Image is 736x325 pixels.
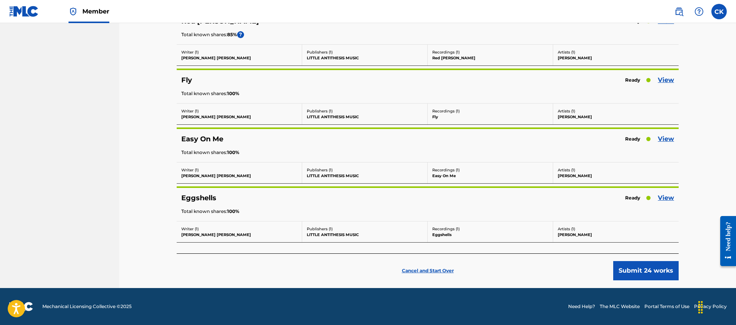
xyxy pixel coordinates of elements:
iframe: Chat Widget [698,288,736,325]
p: Recordings ( 1 ) [432,108,548,114]
div: Help [691,4,707,19]
p: [PERSON_NAME] [PERSON_NAME] [181,173,297,179]
a: View [658,75,674,85]
span: Total known shares: [181,90,227,97]
span: Ready [621,75,644,85]
p: LITTLE ANTITHESIS MUSIC [307,173,423,179]
p: [PERSON_NAME] [PERSON_NAME] [181,232,297,238]
h5: Easy On Me [181,135,223,144]
p: LITTLE ANTITHESIS MUSIC [307,232,423,238]
span: Mechanical Licensing Collective © 2025 [42,303,132,310]
span: ? [237,31,244,38]
span: Ready [621,193,644,203]
p: Cancel and Start Over [402,267,454,274]
p: Artists ( 1 ) [558,226,674,232]
p: Publishers ( 1 ) [307,226,423,232]
p: [PERSON_NAME] [PERSON_NAME] [181,55,297,61]
button: Submit 24 works [613,261,679,280]
p: Artists ( 1 ) [558,49,674,55]
span: 100 % [227,149,239,156]
p: Artists ( 1 ) [558,167,674,173]
p: [PERSON_NAME] [558,114,674,120]
p: Writer ( 1 ) [181,167,297,173]
p: Eggshells [432,232,548,238]
p: Red [PERSON_NAME] [432,55,548,61]
img: search [674,7,684,16]
span: 85 % [227,31,237,38]
p: LITTLE ANTITHESIS MUSIC [307,55,423,61]
span: 100 % [227,208,239,215]
img: logo [9,302,33,311]
img: help [694,7,704,16]
p: Publishers ( 1 ) [307,49,423,55]
iframe: Resource Center [714,210,736,272]
h5: Fly [181,76,192,85]
span: Member [82,7,109,16]
p: Writer ( 1 ) [181,226,297,232]
a: Portal Terms of Use [644,303,689,310]
span: Ready [621,134,644,144]
div: Drag [694,296,707,319]
p: Writer ( 1 ) [181,108,297,114]
p: Artists ( 1 ) [558,108,674,114]
span: Total known shares: [181,31,227,38]
a: View [658,193,674,203]
a: Need Help? [568,303,595,310]
a: View [658,134,674,144]
p: [PERSON_NAME] [558,55,674,61]
img: MLC Logo [9,6,39,17]
p: Writer ( 1 ) [181,49,297,55]
p: Publishers ( 1 ) [307,167,423,173]
p: Easy On Me [432,173,548,179]
span: Total known shares: [181,208,227,215]
a: The MLC Website [600,303,640,310]
p: Recordings ( 1 ) [432,49,548,55]
p: [PERSON_NAME] [PERSON_NAME] [181,114,297,120]
span: Total known shares: [181,149,227,156]
p: [PERSON_NAME] [558,173,674,179]
p: Fly [432,114,548,120]
p: Recordings ( 1 ) [432,226,548,232]
img: Top Rightsholder [69,7,78,16]
a: Public Search [671,4,687,19]
span: 100 % [227,90,239,97]
p: [PERSON_NAME] [558,232,674,238]
h5: Eggshells [181,194,216,203]
p: LITTLE ANTITHESIS MUSIC [307,114,423,120]
a: Privacy Policy [694,303,727,310]
p: Recordings ( 1 ) [432,167,548,173]
p: Publishers ( 1 ) [307,108,423,114]
div: User Menu [711,4,727,19]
